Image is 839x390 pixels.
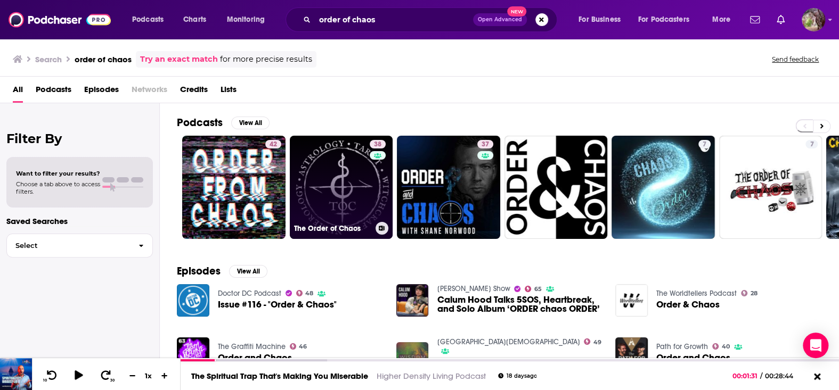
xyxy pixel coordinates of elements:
span: New [507,6,526,16]
span: 28 [751,291,757,296]
a: 37 [477,140,493,148]
button: Show profile menu [802,8,825,31]
span: Monitoring [227,12,265,27]
span: Choose a tab above to access filters. [16,180,100,195]
a: Credits [180,81,208,103]
a: 42 [265,140,281,148]
button: open menu [125,11,177,28]
a: 38 [370,140,386,148]
span: Networks [132,81,167,103]
a: 42 [182,136,286,239]
a: Lists [221,81,237,103]
img: Order and Chaos [615,337,648,370]
a: Path for Growth [656,342,708,351]
span: 00:28:44 [762,372,804,380]
a: Calum Hood Talks 5SOS, Heartbreak, and Solo Album ‘ORDER chaos ORDER’ [437,295,602,313]
a: Higher Density Living Podcast [377,371,485,381]
a: Doctor DC Podcast [218,289,281,298]
span: 49 [593,340,601,345]
img: Calum Hood Talks 5SOS, Heartbreak, and Solo Album ‘ORDER chaos ORDER’ [396,284,429,317]
img: Issue #116 - "Order & Chaos" [177,284,209,317]
span: Order & Chaos | WISDOM FOR LIFE | [DEMOGRAPHIC_DATA] 12 [437,358,602,376]
a: 65 [525,286,542,292]
span: 37 [482,139,489,150]
a: Charts [176,11,213,28]
input: Search podcasts, credits, & more... [315,11,473,28]
span: Logged in as MSanz [802,8,825,31]
button: Send feedback [769,55,822,64]
span: 48 [305,291,313,296]
div: Search podcasts, credits, & more... [296,7,567,32]
div: 1 x [140,371,158,380]
a: Order and Chaos [656,353,730,362]
img: User Profile [802,8,825,31]
a: EpisodesView All [177,264,267,278]
button: View All [231,117,270,129]
button: View All [229,265,267,278]
a: King's Church London [437,337,580,346]
a: 48 [296,290,314,296]
button: open menu [219,11,279,28]
span: 42 [270,139,277,150]
a: Zach Sang Show [437,284,510,293]
a: 38The Order of Chaos [290,136,393,239]
h2: Filter By [6,131,153,146]
a: Episodes [84,81,119,103]
a: 37 [397,136,500,239]
span: All [13,81,23,103]
div: 18 days ago [498,373,536,379]
span: 30 [110,378,115,383]
div: Open Intercom Messenger [803,333,828,358]
a: The Spiritual Trap That's Making You Miserable [191,371,368,381]
img: Podchaser - Follow, Share and Rate Podcasts [9,10,111,30]
a: Podcasts [36,81,71,103]
a: 7 [719,136,822,239]
button: open menu [631,11,705,28]
p: Saved Searches [6,216,153,226]
span: 00:01:31 [732,372,760,380]
a: Show notifications dropdown [772,11,789,29]
span: 40 [722,344,730,349]
span: Want to filter your results? [16,170,100,177]
img: Order & Chaos | WISDOM FOR LIFE | Ecclesiastes 12 [396,342,429,375]
a: 28 [741,290,757,296]
a: Order & Chaos [615,284,648,317]
span: 10 [43,378,47,383]
a: The Graffiti Machine [218,342,286,351]
span: Open Advanced [478,17,522,22]
span: / [760,372,762,380]
a: Order and Chaos [177,337,209,370]
a: Order and Chaos [218,353,292,362]
h3: order of chaos [75,54,132,64]
a: Order & Chaos | WISDOM FOR LIFE | Ecclesiastes 12 [437,358,602,376]
button: Open AdvancedNew [473,13,527,26]
a: Order & Chaos [656,300,720,309]
span: 38 [374,139,381,150]
span: 7 [810,139,813,150]
a: Issue #116 - "Order & Chaos" [218,300,337,309]
a: 49 [584,338,601,345]
span: 7 [703,139,706,150]
a: 7 [698,140,711,148]
a: 7 [612,136,715,239]
a: Show notifications dropdown [746,11,764,29]
span: For Business [579,12,621,27]
a: PodcastsView All [177,116,270,129]
span: More [712,12,730,27]
button: open menu [571,11,634,28]
span: Select [7,242,130,249]
h3: Search [35,54,62,64]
